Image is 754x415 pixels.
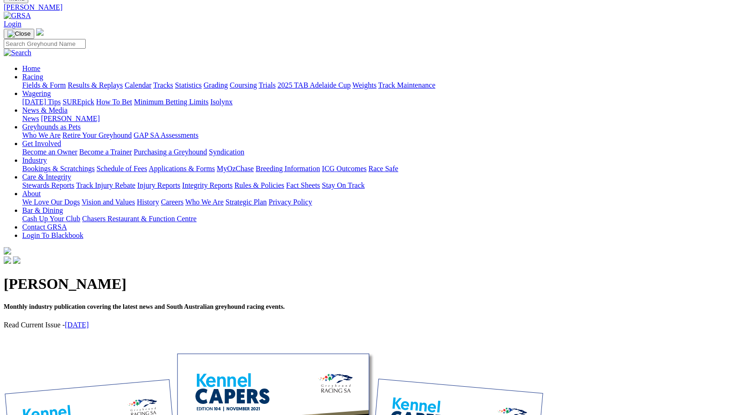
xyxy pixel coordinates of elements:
div: Care & Integrity [22,181,750,190]
a: Wagering [22,89,51,97]
a: Home [22,64,40,72]
p: Read Current Issue - [4,321,750,329]
a: Stewards Reports [22,181,74,189]
a: Fields & Form [22,81,66,89]
a: Statistics [175,81,202,89]
a: MyOzChase [217,165,254,172]
a: Who We Are [22,131,61,139]
a: Login To Blackbook [22,231,83,239]
a: Privacy Policy [269,198,312,206]
a: Grading [204,81,228,89]
a: History [137,198,159,206]
a: News [22,115,39,122]
a: Get Involved [22,140,61,147]
img: logo-grsa-white.png [36,28,44,36]
img: Close [7,30,31,38]
a: [DATE] Tips [22,98,61,106]
a: Fact Sheets [286,181,320,189]
a: Race Safe [368,165,398,172]
a: About [22,190,41,198]
a: Strategic Plan [226,198,267,206]
a: Tracks [153,81,173,89]
div: Industry [22,165,750,173]
a: Purchasing a Greyhound [134,148,207,156]
img: Search [4,49,31,57]
a: Minimum Betting Limits [134,98,208,106]
div: Get Involved [22,148,750,156]
a: Isolynx [210,98,232,106]
a: Vision and Values [82,198,135,206]
a: Cash Up Your Club [22,215,80,223]
a: Coursing [230,81,257,89]
a: [DATE] [65,321,89,329]
a: Applications & Forms [149,165,215,172]
a: Care & Integrity [22,173,71,181]
a: Careers [161,198,183,206]
a: News & Media [22,106,68,114]
a: Retire Your Greyhound [63,131,132,139]
a: Syndication [209,148,244,156]
div: News & Media [22,115,750,123]
a: Schedule of Fees [96,165,147,172]
a: We Love Our Dogs [22,198,80,206]
img: twitter.svg [13,256,20,264]
a: Login [4,20,21,28]
a: Become a Trainer [79,148,132,156]
a: Who We Are [185,198,224,206]
a: Breeding Information [256,165,320,172]
a: Trials [258,81,276,89]
a: Bar & Dining [22,206,63,214]
button: Toggle navigation [4,29,34,39]
a: [PERSON_NAME] [4,3,750,12]
div: About [22,198,750,206]
img: GRSA [4,12,31,20]
a: Racing [22,73,43,81]
a: Industry [22,156,47,164]
a: Greyhounds as Pets [22,123,81,131]
div: Wagering [22,98,750,106]
div: Greyhounds as Pets [22,131,750,140]
a: [PERSON_NAME] [41,115,100,122]
a: 2025 TAB Adelaide Cup [277,81,351,89]
a: Become an Owner [22,148,77,156]
a: Calendar [125,81,151,89]
span: Monthly industry publication covering the latest news and South Australian greyhound racing events. [4,303,285,310]
div: Racing [22,81,750,89]
a: GAP SA Assessments [134,131,199,139]
a: Track Injury Rebate [76,181,135,189]
a: Track Maintenance [378,81,435,89]
h1: [PERSON_NAME] [4,275,750,293]
a: Injury Reports [137,181,180,189]
img: logo-grsa-white.png [4,247,11,255]
a: Results & Replays [68,81,123,89]
a: Weights [352,81,377,89]
a: Integrity Reports [182,181,232,189]
a: Contact GRSA [22,223,67,231]
div: Bar & Dining [22,215,750,223]
a: ICG Outcomes [322,165,366,172]
input: Search [4,39,86,49]
a: Chasers Restaurant & Function Centre [82,215,196,223]
a: Bookings & Scratchings [22,165,94,172]
a: Rules & Policies [234,181,284,189]
a: How To Bet [96,98,132,106]
img: facebook.svg [4,256,11,264]
a: Stay On Track [322,181,364,189]
a: SUREpick [63,98,94,106]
